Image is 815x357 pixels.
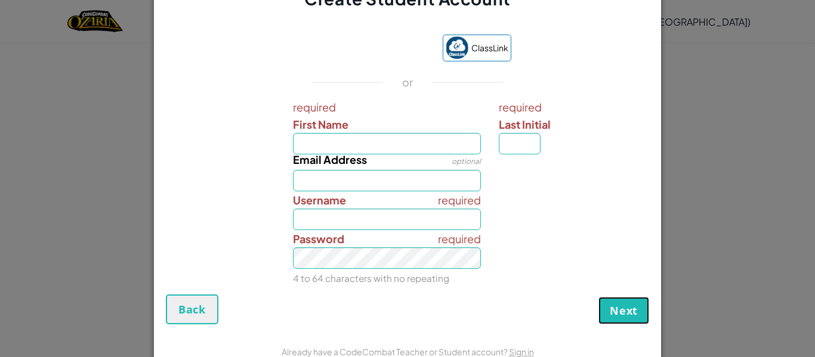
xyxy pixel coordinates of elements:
img: classlink-logo-small.png [446,36,468,59]
a: Sign in [509,346,534,357]
button: Next [598,297,649,324]
span: ClassLink [471,39,508,57]
span: Username [293,193,346,207]
span: required [499,98,646,116]
p: or [402,75,413,89]
span: Back [178,302,206,316]
span: Already have a CodeCombat Teacher or Student account? [282,346,509,357]
span: Email Address [293,153,367,166]
span: optional [452,157,481,166]
iframe: Sign in with Google Button [298,36,437,62]
span: required [438,191,481,209]
span: Password [293,232,344,246]
span: First Name [293,117,348,131]
span: Next [610,303,638,318]
span: Last Initial [499,117,551,131]
button: Back [166,294,218,324]
span: required [438,230,481,247]
span: required [293,98,481,116]
small: 4 to 64 characters with no repeating [293,272,449,284]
